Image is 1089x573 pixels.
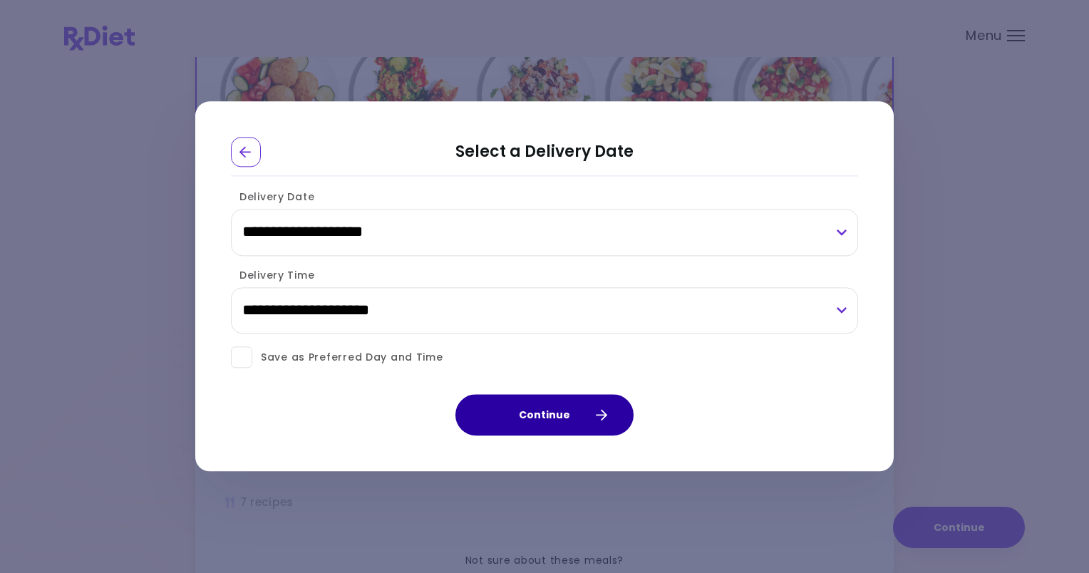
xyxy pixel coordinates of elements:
div: Go Back [231,137,261,167]
h2: Select a Delivery Date [231,137,858,176]
span: Save as Preferred Day and Time [252,349,443,366]
label: Delivery Date [231,190,314,204]
button: Continue [455,395,634,436]
label: Delivery Time [231,268,314,282]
